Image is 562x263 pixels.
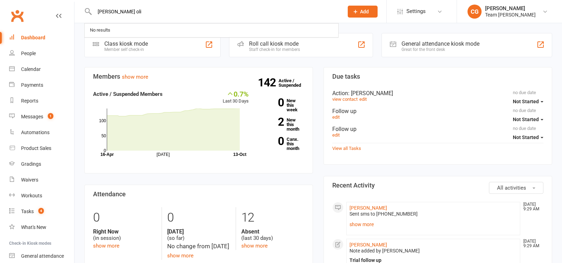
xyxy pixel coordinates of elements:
div: What's New [21,224,46,230]
span: Sent sms to [PHONE_NUMBER] [349,211,418,217]
div: Team [PERSON_NAME] [485,12,536,18]
div: Note added by [PERSON_NAME] [349,248,517,254]
a: show more [93,243,119,249]
div: Last 30 Days [223,90,249,105]
a: [PERSON_NAME] [349,205,387,211]
button: Add [348,6,378,18]
strong: 142 [258,77,279,88]
div: Action [332,90,543,97]
a: 2New this month [259,118,304,131]
div: Calendar [21,66,41,72]
a: edit [332,132,340,138]
strong: Absent [241,228,304,235]
h3: Recent Activity [332,182,543,189]
a: edit [359,97,367,102]
a: edit [332,114,340,120]
div: [PERSON_NAME] [485,5,536,12]
strong: 0 [259,97,284,108]
div: (so far) [167,228,230,242]
div: CG [468,5,482,19]
a: People [9,46,74,61]
button: Not Started [513,131,543,144]
span: Add [360,9,369,14]
strong: Active / Suspended Members [93,91,163,97]
span: 1 [48,113,53,119]
time: [DATE] 9:29 AM [520,202,543,211]
a: Clubworx [8,7,26,25]
div: 0 [93,207,156,228]
div: No change from [DATE] [167,242,230,251]
button: All activities [489,182,543,194]
time: [DATE] 9:29 AM [520,239,543,248]
a: 0Canx. this month [259,137,304,151]
a: Payments [9,77,74,93]
a: [PERSON_NAME] [349,242,387,248]
span: Not Started [513,99,539,104]
a: Gradings [9,156,74,172]
div: Messages [21,114,43,119]
a: Tasks 4 [9,204,74,219]
a: Waivers [9,172,74,188]
a: show more [349,219,517,229]
span: Not Started [513,134,539,140]
strong: [DATE] [167,228,230,235]
div: Workouts [21,193,42,198]
div: No results [88,25,112,35]
div: Product Sales [21,145,51,151]
a: What's New [9,219,74,235]
div: Member self check-in [104,47,148,52]
span: : [PERSON_NAME] [348,90,393,97]
div: (in session) [93,228,156,242]
div: Automations [21,130,50,135]
div: Payments [21,82,43,88]
strong: 0 [259,136,284,146]
div: Staff check-in for members [249,47,300,52]
div: Tasks [21,209,34,214]
div: (last 30 days) [241,228,304,242]
a: Calendar [9,61,74,77]
div: Follow up [332,108,543,114]
a: Dashboard [9,30,74,46]
input: Search... [92,7,339,17]
span: Not Started [513,117,539,122]
span: All activities [497,185,526,191]
a: 0New this week [259,98,304,112]
div: Gradings [21,161,41,167]
a: Messages 1 [9,109,74,125]
div: Great for the front desk [401,47,479,52]
div: General attendance kiosk mode [401,40,479,47]
a: View all Tasks [332,146,361,151]
h3: Members [93,73,304,80]
a: show more [167,252,194,259]
strong: 2 [259,117,284,127]
a: Workouts [9,188,74,204]
div: 0 [167,207,230,228]
div: People [21,51,36,56]
button: Not Started [513,95,543,108]
div: Follow up [332,126,543,132]
div: 12 [241,207,304,228]
a: 142Active / Suspended [279,73,309,93]
a: show more [241,243,268,249]
div: General attendance [21,253,64,259]
div: Reports [21,98,38,104]
a: Automations [9,125,74,140]
button: Not Started [513,113,543,126]
strong: Right Now [93,228,156,235]
h3: Attendance [93,191,304,198]
div: 0.7% [223,90,249,98]
div: Roll call kiosk mode [249,40,300,47]
a: show more [122,74,148,80]
div: Class kiosk mode [104,40,148,47]
div: Dashboard [21,35,45,40]
span: 4 [38,208,44,214]
div: Waivers [21,177,38,183]
span: Settings [406,4,426,19]
h3: Due tasks [332,73,543,80]
a: Product Sales [9,140,74,156]
a: view contact [332,97,358,102]
a: Reports [9,93,74,109]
